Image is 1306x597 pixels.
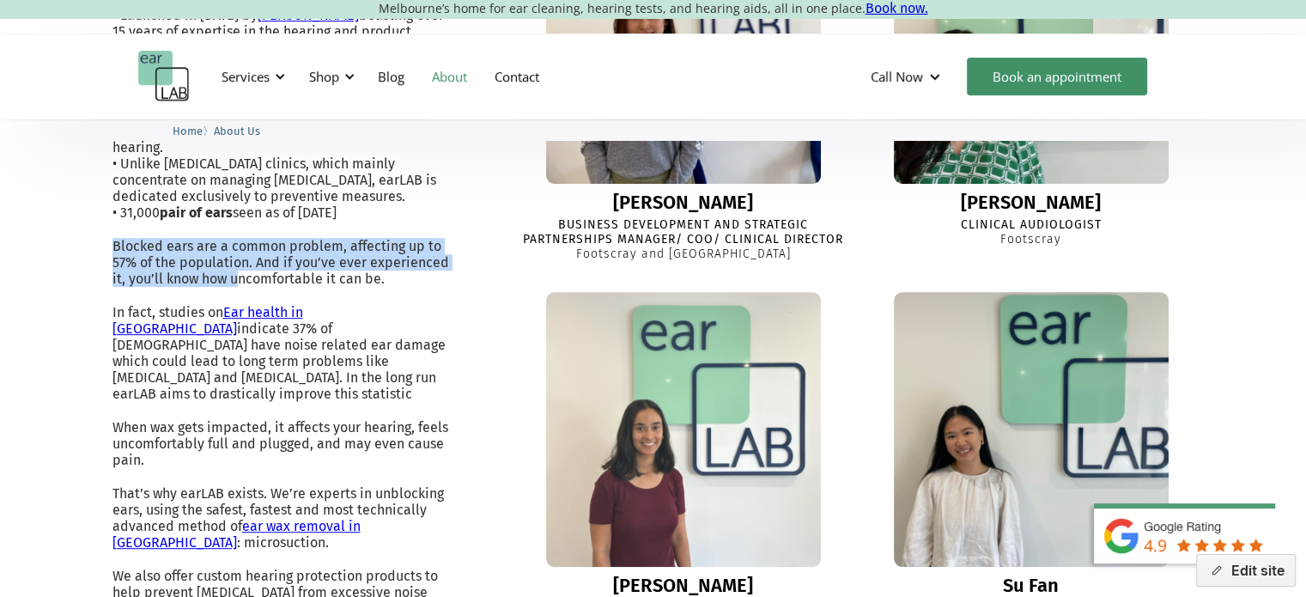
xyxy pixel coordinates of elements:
[613,576,753,596] div: [PERSON_NAME]
[1196,554,1296,587] button: Edit site
[173,122,203,138] a: Home
[967,58,1147,95] a: Book an appointment
[309,68,339,85] div: Shop
[857,51,958,102] div: Call Now
[214,125,260,137] span: About Us
[576,247,791,262] div: Footscray and [GEOGRAPHIC_DATA]
[1003,576,1059,596] div: Su Fan
[481,52,553,101] a: Contact
[613,192,753,213] div: [PERSON_NAME]
[112,304,303,337] a: Ear health in [GEOGRAPHIC_DATA]
[894,292,1169,567] img: Su Fan
[173,125,203,137] span: Home
[211,51,290,102] div: Services
[138,51,190,102] a: home
[173,122,214,140] li: 〉
[520,218,847,247] div: Business Development and Strategic Partnerships Manager/ COO/ Clinical Director
[214,122,260,138] a: About Us
[871,68,923,85] div: Call Now
[546,292,821,567] img: Ella
[299,51,360,102] div: Shop
[364,52,418,101] a: Blog
[1000,233,1061,247] div: Footscray
[222,68,270,85] div: Services
[160,204,233,221] strong: pair of ears
[418,52,481,101] a: About
[112,518,361,551] a: ear wax removal in [GEOGRAPHIC_DATA]
[961,218,1102,233] div: Clinical Audiologist
[961,192,1101,213] div: [PERSON_NAME]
